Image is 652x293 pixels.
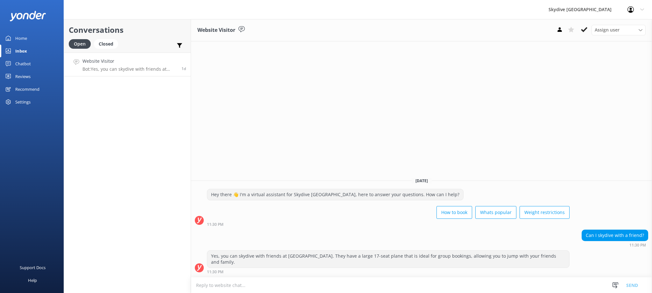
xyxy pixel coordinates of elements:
div: Yes, you can skydive with friends at [GEOGRAPHIC_DATA]. They have a large 17-seat plane that is i... [207,251,569,268]
div: Home [15,32,27,45]
div: Sep 09 2025 11:30pm (UTC +12:00) Pacific/Auckland [207,269,570,274]
div: Chatbot [15,57,31,70]
a: Website VisitorBot:Yes, you can skydive with friends at [GEOGRAPHIC_DATA]. They have a large 17-s... [64,53,191,76]
button: Weight restrictions [520,206,570,219]
div: Can I skydive with a friend? [582,230,648,241]
strong: 11:30 PM [207,270,223,274]
button: Whats popular [475,206,516,219]
a: Open [69,40,94,47]
div: Assign User [592,25,646,35]
strong: 11:30 PM [629,243,646,247]
div: Sep 09 2025 11:30pm (UTC +12:00) Pacific/Auckland [582,243,648,247]
span: Sep 09 2025 11:30pm (UTC +12:00) Pacific/Auckland [181,66,186,71]
div: Support Docs [20,261,46,274]
div: Sep 09 2025 11:30pm (UTC +12:00) Pacific/Auckland [207,222,570,226]
h4: Website Visitor [82,58,177,65]
span: [DATE] [412,178,432,183]
div: Open [69,39,91,49]
span: Assign user [595,26,620,33]
strong: 11:30 PM [207,223,223,226]
div: Inbox [15,45,27,57]
p: Bot: Yes, you can skydive with friends at [GEOGRAPHIC_DATA]. They have a large 17-seat plane that... [82,66,177,72]
div: Recommend [15,83,39,96]
div: Help [28,274,37,287]
div: Closed [94,39,118,49]
h3: Website Visitor [197,26,235,34]
h2: Conversations [69,24,186,36]
a: Closed [94,40,121,47]
img: yonder-white-logo.png [10,11,46,21]
div: Reviews [15,70,31,83]
div: Hey there 👋 I'm a virtual assistant for Skydive [GEOGRAPHIC_DATA], here to answer your questions.... [207,189,463,200]
button: How to book [436,206,472,219]
div: Settings [15,96,31,108]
